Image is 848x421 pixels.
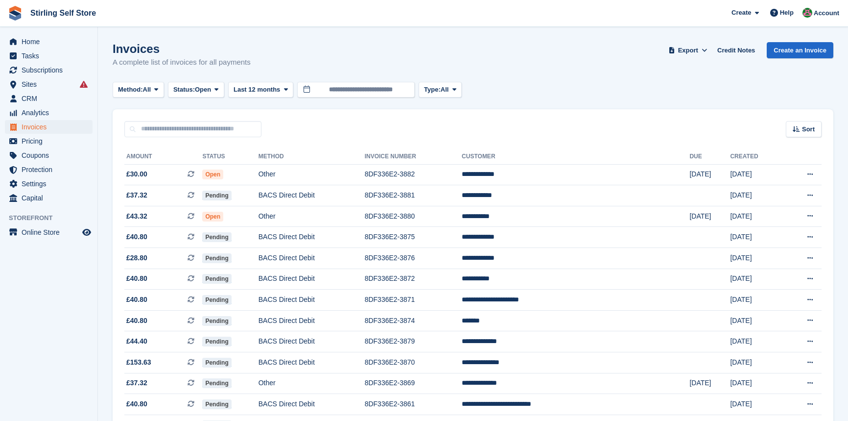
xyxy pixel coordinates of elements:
th: Invoice Number [365,149,462,165]
td: [DATE] [730,331,783,352]
td: BACS Direct Debit [259,394,365,415]
td: 8DF336E2-3869 [365,373,462,394]
a: menu [5,49,93,63]
span: Pending [202,253,231,263]
span: £30.00 [126,169,147,179]
span: Pending [202,295,231,305]
th: Status [202,149,258,165]
td: 8DF336E2-3880 [365,206,462,227]
i: Smart entry sync failures have occurred [80,80,88,88]
span: Pricing [22,134,80,148]
td: BACS Direct Debit [259,290,365,311]
span: Sort [802,124,815,134]
span: Pending [202,191,231,200]
a: menu [5,63,93,77]
span: £44.40 [126,336,147,347]
span: Pending [202,337,231,347]
span: Last 12 months [234,85,280,95]
a: menu [5,134,93,148]
span: £40.80 [126,232,147,242]
span: Coupons [22,149,80,162]
td: 8DF336E2-3861 [365,394,462,415]
th: Due [689,149,730,165]
span: £40.80 [126,273,147,284]
button: Status: Open [168,82,224,98]
span: Capital [22,191,80,205]
a: menu [5,149,93,162]
a: menu [5,177,93,191]
td: [DATE] [730,248,783,269]
span: Method: [118,85,143,95]
a: Create an Invoice [767,42,833,58]
th: Amount [124,149,202,165]
td: [DATE] [730,227,783,248]
td: [DATE] [730,373,783,394]
span: £40.80 [126,316,147,326]
span: Sites [22,77,80,91]
p: A complete list of invoices for all payments [113,57,251,68]
span: Home [22,35,80,49]
span: Pending [202,232,231,242]
a: menu [5,77,93,91]
span: Pending [202,378,231,388]
td: BACS Direct Debit [259,310,365,331]
span: All [143,85,151,95]
button: Last 12 months [228,82,293,98]
td: [DATE] [730,164,783,185]
th: Customer [462,149,689,165]
td: [DATE] [689,373,730,394]
td: [DATE] [730,206,783,227]
th: Method [259,149,365,165]
td: [DATE] [730,310,783,331]
a: menu [5,92,93,105]
img: Lucy [802,8,812,18]
span: Account [814,8,839,18]
td: 8DF336E2-3875 [365,227,462,248]
span: Export [678,46,698,55]
span: Pending [202,358,231,368]
a: menu [5,191,93,205]
td: [DATE] [689,206,730,227]
a: Preview store [81,226,93,238]
span: £153.63 [126,357,151,368]
td: Other [259,373,365,394]
td: BACS Direct Debit [259,352,365,373]
td: BACS Direct Debit [259,185,365,206]
td: 8DF336E2-3876 [365,248,462,269]
span: Open [195,85,211,95]
span: Open [202,170,223,179]
span: Online Store [22,225,80,239]
h1: Invoices [113,42,251,55]
td: BACS Direct Debit [259,269,365,290]
span: Analytics [22,106,80,120]
span: Storefront [9,213,97,223]
td: Other [259,164,365,185]
td: BACS Direct Debit [259,331,365,352]
a: Credit Notes [713,42,759,58]
a: menu [5,163,93,176]
td: 8DF336E2-3879 [365,331,462,352]
td: [DATE] [730,290,783,311]
td: 8DF336E2-3874 [365,310,462,331]
span: Subscriptions [22,63,80,77]
span: Invoices [22,120,80,134]
span: Tasks [22,49,80,63]
td: [DATE] [730,394,783,415]
span: Type: [424,85,441,95]
span: Open [202,212,223,222]
span: Pending [202,274,231,284]
span: Status: [173,85,195,95]
span: Pending [202,316,231,326]
span: Settings [22,177,80,191]
td: 8DF336E2-3871 [365,290,462,311]
a: menu [5,35,93,49]
button: Export [666,42,709,58]
th: Created [730,149,783,165]
td: BACS Direct Debit [259,248,365,269]
span: Help [780,8,794,18]
span: £43.32 [126,211,147,222]
td: 8DF336E2-3882 [365,164,462,185]
button: Method: All [113,82,164,98]
img: stora-icon-8386f47178a22dfd0bd8f6a31ec36ba5ce8667c1dd55bd0f319d3a0aa187defe.svg [8,6,23,21]
span: CRM [22,92,80,105]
